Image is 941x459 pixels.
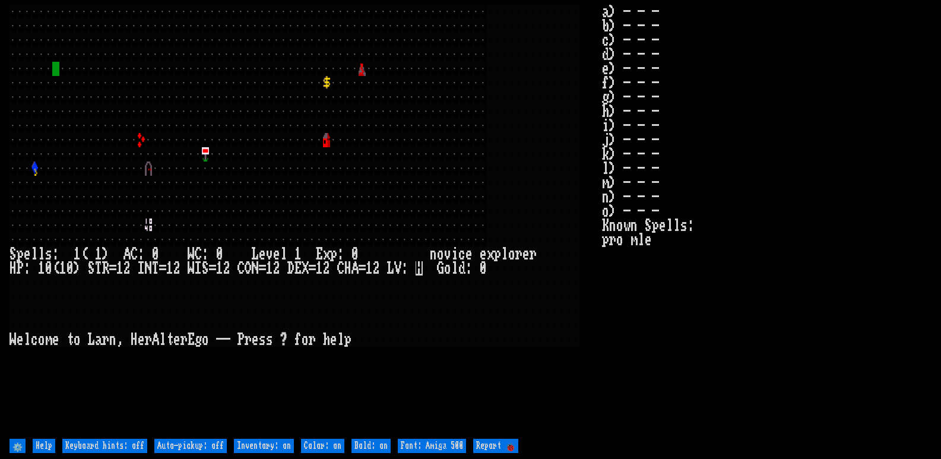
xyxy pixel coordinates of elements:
div: l [38,247,45,261]
div: I [138,261,145,276]
div: r [180,333,188,347]
input: Font: Amiga 500 [398,439,466,453]
div: 1 [74,247,81,261]
div: - [216,333,223,347]
div: e [138,333,145,347]
div: e [522,247,530,261]
div: P [17,261,24,276]
div: l [24,333,31,347]
div: 0 [152,247,159,261]
div: 0 [480,261,487,276]
div: ( [81,247,88,261]
div: p [494,247,501,261]
div: 1 [166,261,173,276]
div: v [444,247,451,261]
div: l [159,333,166,347]
div: C [337,261,344,276]
div: c [31,333,38,347]
div: A [152,333,159,347]
div: E [188,333,195,347]
div: g [195,333,202,347]
div: e [465,247,473,261]
div: s [259,333,266,347]
div: p [17,247,24,261]
div: ) [102,247,109,261]
div: r [515,247,522,261]
div: 2 [123,261,131,276]
div: 2 [173,261,180,276]
div: p [344,333,351,347]
div: : [401,261,408,276]
div: x [323,247,330,261]
div: ( [52,261,59,276]
div: 0 [45,261,52,276]
div: L [252,247,259,261]
div: P [237,333,245,347]
div: r [530,247,537,261]
div: = [159,261,166,276]
div: 2 [373,261,380,276]
div: I [195,261,202,276]
div: l [31,247,38,261]
div: a [95,333,102,347]
input: Report 🐞 [473,439,518,453]
div: H [9,261,17,276]
div: H [131,333,138,347]
div: , [116,333,123,347]
div: = [309,261,316,276]
div: e [17,333,24,347]
div: T [95,261,102,276]
div: = [359,261,366,276]
div: R [102,261,109,276]
input: ⚙️ [9,439,26,453]
div: c [458,247,465,261]
div: : [465,261,473,276]
input: Auto-pickup: off [154,439,227,453]
div: e [330,333,337,347]
div: = [259,261,266,276]
div: n [430,247,437,261]
div: 1 [266,261,273,276]
div: e [252,333,259,347]
div: s [45,247,52,261]
div: L [88,333,95,347]
div: t [166,333,173,347]
div: C [237,261,245,276]
div: d [458,261,465,276]
div: A [351,261,359,276]
div: W [188,261,195,276]
div: o [437,247,444,261]
div: W [9,333,17,347]
div: S [202,261,209,276]
div: X [302,261,309,276]
div: n [109,333,116,347]
stats: a) - - - b) - - - c) - - - d) - - - e) - - - f) - - - g) - - - h) - - - i) - - - j) - - - k) - - ... [602,5,932,436]
div: C [195,247,202,261]
div: i [451,247,458,261]
div: p [330,247,337,261]
div: l [337,333,344,347]
div: ) [74,261,81,276]
div: o [38,333,45,347]
input: Color: on [301,439,344,453]
div: e [52,333,59,347]
div: e [259,247,266,261]
div: o [74,333,81,347]
div: = [209,261,216,276]
div: 1 [316,261,323,276]
input: Help [33,439,55,453]
div: S [88,261,95,276]
div: G [437,261,444,276]
div: N [145,261,152,276]
div: o [508,247,515,261]
div: S [9,247,17,261]
div: r [309,333,316,347]
div: e [24,247,31,261]
div: l [501,247,508,261]
div: 1 [116,261,123,276]
div: : [337,247,344,261]
div: O [245,261,252,276]
div: L [387,261,394,276]
div: - [223,333,230,347]
div: f [294,333,302,347]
